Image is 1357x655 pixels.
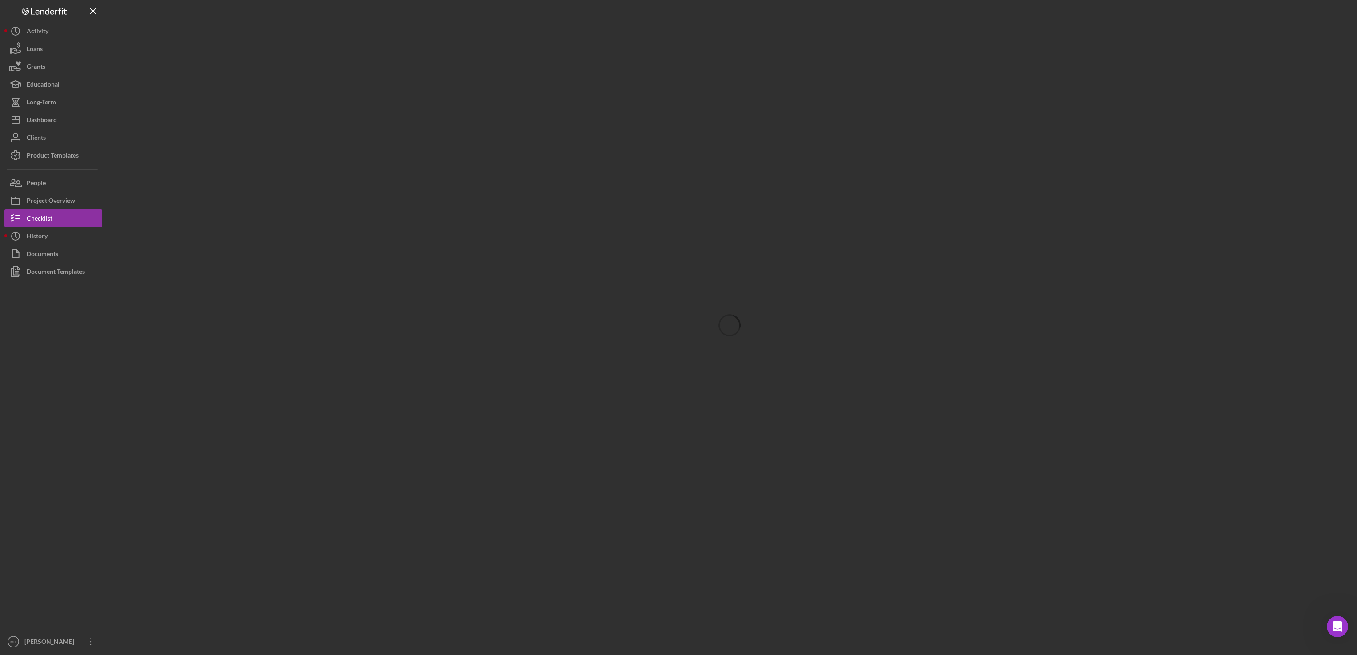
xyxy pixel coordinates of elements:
button: People [4,174,102,192]
button: Help [119,277,178,312]
img: logo [18,17,32,31]
div: • [DATE] [93,149,118,158]
div: Loans [27,40,43,60]
span: Search for help [18,179,72,188]
span: Thank you for sharing the screenshot. Let me discuss internally about this and will keep you posted. [40,141,352,148]
button: Activity [4,22,102,40]
img: Profile image for Christina [129,14,147,32]
div: Document Templates [27,263,85,283]
button: Grants [4,58,102,75]
button: Educational [4,75,102,93]
div: Recent messageProfile image for ChristinaThank you for sharing the screenshot. Let me discuss int... [9,119,169,166]
button: Messages [59,277,118,312]
span: Messages [74,299,104,305]
button: Documents [4,245,102,263]
span: Help [141,299,155,305]
div: Archive a Project [13,229,165,245]
div: How to Create a Test Project [18,249,149,258]
div: Educational [27,75,60,95]
button: MT[PERSON_NAME] [4,633,102,651]
p: Hi [PERSON_NAME] 👋 [18,63,160,93]
div: [PERSON_NAME] [40,149,91,158]
div: Pipeline and Forecast View [18,216,149,225]
button: Document Templates [4,263,102,280]
div: Dashboard [27,111,57,131]
div: Activity [27,22,48,42]
div: Profile image for ChristinaThank you for sharing the screenshot. Let me discuss internally about ... [9,133,168,166]
div: Update Permissions Settings [13,196,165,212]
button: Dashboard [4,111,102,129]
button: Product Templates [4,146,102,164]
div: Close [153,14,169,30]
div: Archive a Project [18,232,149,241]
div: Product Templates [27,146,79,166]
div: Recent message [18,127,159,136]
div: Clients [27,129,46,149]
button: History [4,227,102,245]
button: Checklist [4,209,102,227]
div: Checklist [27,209,52,229]
div: Pipeline and Forecast View [13,212,165,229]
span: Home [20,299,40,305]
iframe: Intercom live chat [1327,616,1348,637]
div: Documents [27,245,58,265]
button: Long-Term [4,93,102,111]
button: Clients [4,129,102,146]
div: History [27,227,48,247]
div: Project Overview [27,192,75,212]
div: Long-Term [27,93,56,113]
div: Update Permissions Settings [18,199,149,209]
div: [PERSON_NAME] [22,633,80,653]
button: Search for help [13,174,165,192]
button: Project Overview [4,192,102,209]
text: MT [10,639,16,644]
div: People [27,174,46,194]
p: How can we help? [18,93,160,108]
button: Loans [4,40,102,58]
div: Grants [27,58,45,78]
img: Profile image for Christina [18,140,36,158]
div: How to Create a Test Project [13,245,165,261]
